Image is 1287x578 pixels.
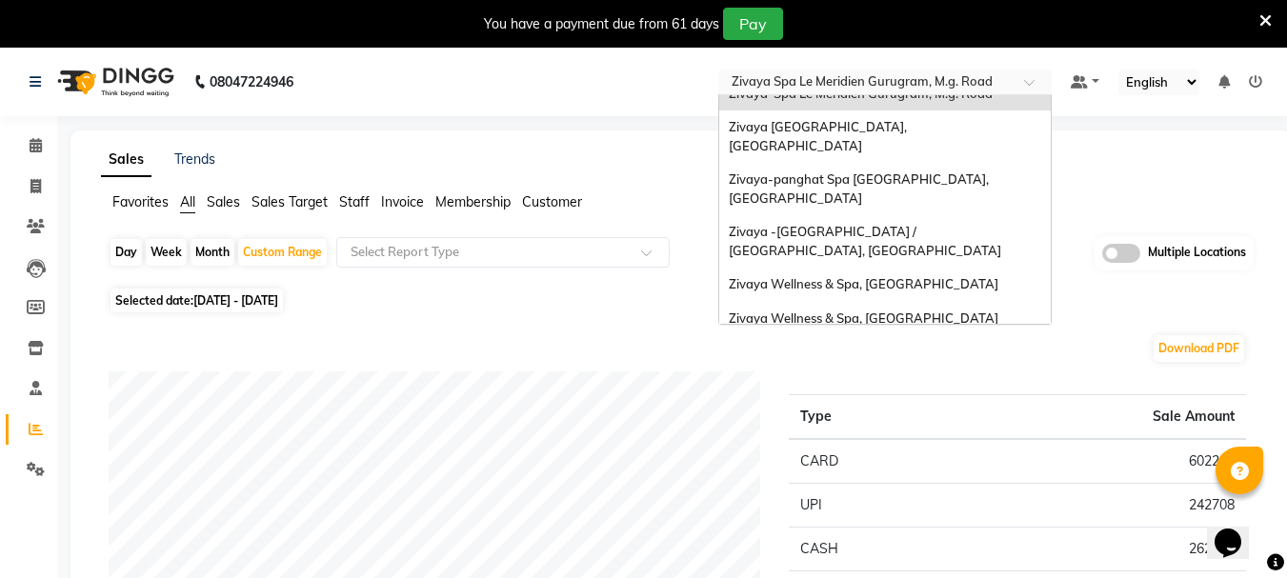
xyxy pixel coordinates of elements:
th: Type [789,394,1048,439]
span: Invoice [381,193,424,210]
span: Multiple Locations [1148,244,1246,263]
img: logo [49,55,179,109]
div: Day [111,239,142,266]
th: Sale Amount [1048,394,1246,439]
td: 242708 [1048,483,1246,527]
div: You have a payment due from 61 days [484,14,719,34]
div: Custom Range [238,239,327,266]
span: Customer [522,193,582,210]
span: Sales Target [251,193,328,210]
td: CASH [789,527,1048,570]
span: Zivaya [GEOGRAPHIC_DATA], [GEOGRAPHIC_DATA] [729,119,913,153]
td: 602232 [1048,439,1246,484]
span: Zivaya -[GEOGRAPHIC_DATA] / [GEOGRAPHIC_DATA], [GEOGRAPHIC_DATA] [729,224,1001,258]
td: UPI [789,483,1048,527]
span: Selected date: [111,289,283,312]
button: Pay [723,8,783,40]
ng-dropdown-panel: Options list [718,94,1052,325]
a: Trends [174,150,215,168]
span: Zivaya Spa Le Meridien Gurugram, M.g. Road [729,86,993,101]
td: CARD [789,439,1048,484]
span: Membership [435,193,511,210]
span: Staff [339,193,370,210]
span: Zivaya-panghat Spa [GEOGRAPHIC_DATA], [GEOGRAPHIC_DATA] [729,171,992,206]
a: Sales [101,143,151,177]
b: 08047224946 [210,55,293,109]
iframe: chat widget [1207,502,1268,559]
div: Month [191,239,234,266]
span: Zivaya Wellness & Spa, [GEOGRAPHIC_DATA] [729,310,998,326]
div: Week [146,239,187,266]
span: Zivaya Wellness & Spa, [GEOGRAPHIC_DATA] [729,276,998,291]
button: Download PDF [1154,335,1244,362]
span: Sales [207,193,240,210]
td: 262526 [1048,527,1246,570]
span: Favorites [112,193,169,210]
span: All [180,193,195,210]
span: [DATE] - [DATE] [193,293,278,308]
